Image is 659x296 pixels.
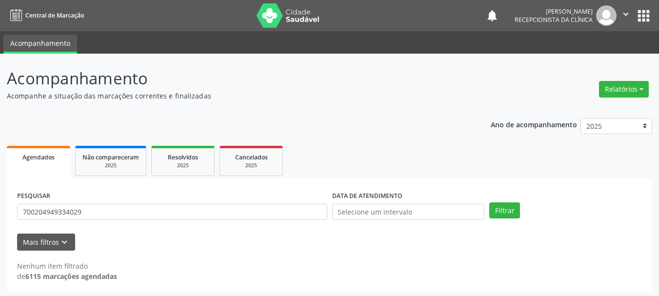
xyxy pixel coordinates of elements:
div: [PERSON_NAME] [515,7,593,16]
label: DATA DE ATENDIMENTO [332,189,402,204]
a: Central de Marcação [7,7,84,23]
span: Cancelados [235,153,268,161]
button: Filtrar [489,202,520,219]
div: de [17,271,117,281]
div: 2025 [159,162,207,169]
span: Central de Marcação [25,11,84,20]
strong: 6115 marcações agendadas [25,272,117,281]
button:  [617,5,635,26]
p: Acompanhamento [7,66,459,91]
i: keyboard_arrow_down [59,237,70,248]
span: Não compareceram [82,153,139,161]
img: img [596,5,617,26]
input: Nome, CNS [17,204,327,220]
input: Selecione um intervalo [332,204,485,220]
span: Resolvidos [168,153,198,161]
button: notifications [485,9,499,22]
label: PESQUISAR [17,189,50,204]
div: Nenhum item filtrado [17,261,117,271]
div: 2025 [227,162,276,169]
span: Agendados [22,153,55,161]
button: apps [635,7,652,24]
p: Ano de acompanhamento [491,118,577,130]
button: Mais filtroskeyboard_arrow_down [17,234,75,251]
button: Relatórios [599,81,649,98]
a: Acompanhamento [3,35,77,54]
p: Acompanhe a situação das marcações correntes e finalizadas [7,91,459,101]
div: 2025 [82,162,139,169]
span: Recepcionista da clínica [515,16,593,24]
i:  [620,9,631,20]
